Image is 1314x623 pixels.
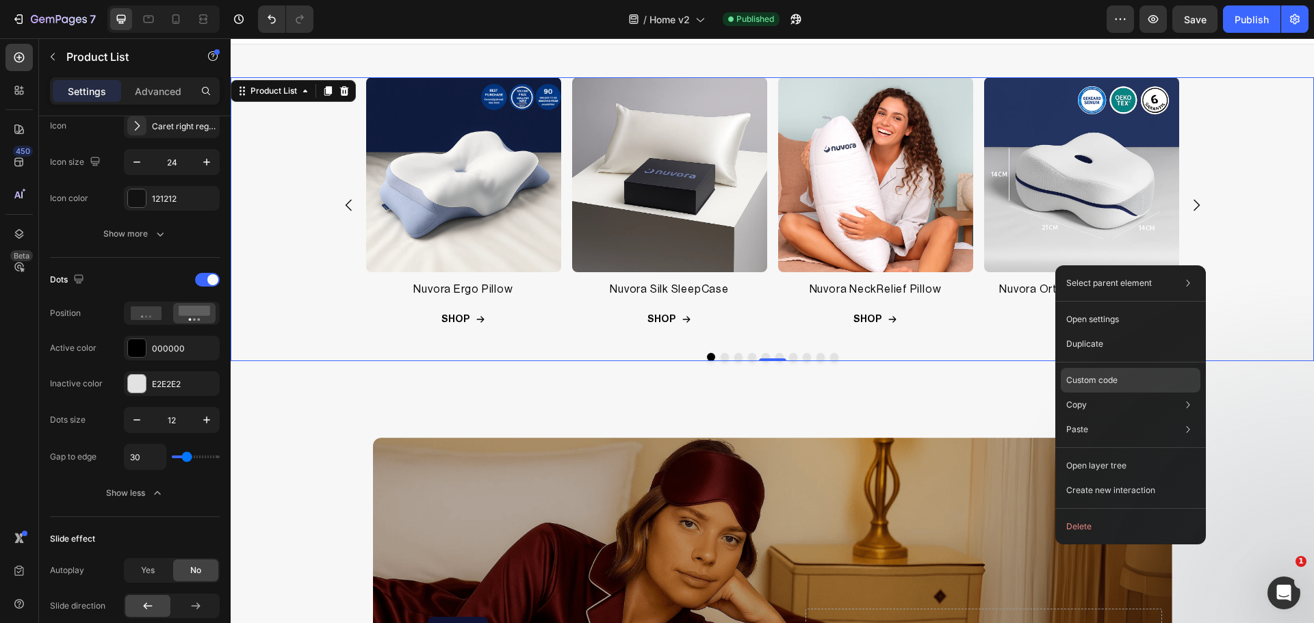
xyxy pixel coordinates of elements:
div: E2E2E2 [152,378,216,390]
a: Nuvora NeckRelief Pillow [547,39,743,234]
button: Save [1172,5,1218,33]
button: 7 [5,5,102,33]
span: Save [1184,14,1207,25]
div: Publish [1235,12,1269,27]
div: 450 [13,146,33,157]
input: Auto [125,445,166,469]
p: 7 [90,11,96,27]
button: Dot [572,315,580,323]
a: Nuvora Orthopedic Knee Pillow [753,39,949,234]
p: Copy [1066,399,1087,411]
span: Yes [141,564,155,576]
div: 121212 [152,193,216,205]
p: Custom code [1066,374,1118,386]
p: Duplicate [1066,338,1103,350]
button: Show more [50,222,220,246]
div: SHOP [417,276,446,286]
div: Icon color [50,192,88,204]
button: Delete [1061,514,1200,539]
div: Dots size [50,414,86,426]
button: SHOP [547,268,743,294]
p: Create new interaction [1066,483,1155,497]
div: Show less [106,486,164,500]
div: Slide effect [50,533,95,545]
iframe: Design area [231,38,1314,623]
div: Undo/Redo [258,5,313,33]
div: Show more [103,227,167,241]
div: Icon size [50,153,103,172]
button: Publish [1223,5,1280,33]
button: Show less [50,481,220,505]
button: SHOP [342,268,537,294]
div: Position [50,307,81,319]
p: Select parent element [1066,277,1152,289]
div: SHOP [623,276,652,286]
p: Advanced [135,84,181,98]
a: Nuvora Silk SleepCase [342,242,537,260]
button: Dot [531,315,539,323]
a: Nuvora Silk SleepCase [342,39,537,234]
button: Dot [558,315,567,323]
div: Inactive color [50,377,103,390]
h2: Bestsellers [197,579,258,598]
span: Published [736,13,774,25]
div: Slide direction [50,600,105,612]
div: SHOP [829,276,858,286]
p: Paste [1066,423,1088,436]
button: Dot [586,315,594,323]
p: Open layer tree [1066,460,1126,472]
button: SHOP [753,268,949,294]
button: Dot [600,315,608,323]
div: Icon [50,120,66,132]
div: Caret right regular [152,120,216,133]
button: Dot [504,315,512,323]
a: Nuvora NeckRelief Pillow [547,242,743,260]
span: Home v2 [649,12,690,27]
button: Dot [490,315,498,323]
a: Nuvora Orthopedic Knee Pillow [753,242,949,260]
span: 1 [1296,556,1306,567]
span: / [643,12,647,27]
span: No [190,564,201,576]
div: 000000 [152,343,216,355]
div: Autoplay [50,564,84,576]
iframe: Intercom live chat [1267,576,1300,609]
div: Product List [17,47,69,59]
p: Open settings [1066,313,1119,326]
button: Dot [545,315,553,323]
div: Dots [50,271,87,289]
div: Gap to edge [50,451,96,463]
button: Dot [476,315,485,323]
div: Active color [50,342,96,354]
p: Product List [66,49,183,65]
button: Dot [517,315,526,323]
button: Carousel Next Arrow [946,148,985,186]
p: Settings [68,84,106,98]
div: Beta [10,250,33,261]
